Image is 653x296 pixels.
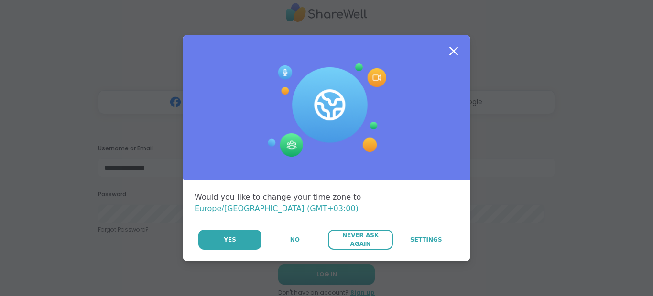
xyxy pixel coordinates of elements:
span: Europe/[GEOGRAPHIC_DATA] (GMT+03:00) [195,204,359,213]
button: No [262,230,327,250]
span: Never Ask Again [333,231,388,248]
button: Yes [198,230,261,250]
div: Would you like to change your time zone to [195,191,458,214]
button: Never Ask Again [328,230,392,250]
span: Yes [224,235,236,244]
a: Settings [394,230,458,250]
span: No [290,235,300,244]
img: Session Experience [267,63,386,157]
span: Settings [410,235,442,244]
